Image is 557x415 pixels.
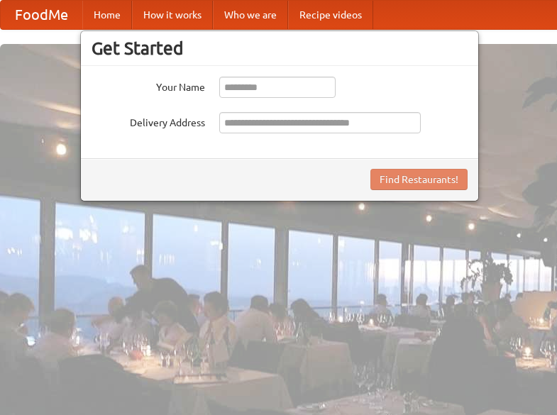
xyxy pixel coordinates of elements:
[132,1,213,29] a: How it works
[213,1,288,29] a: Who we are
[288,1,373,29] a: Recipe videos
[92,112,205,130] label: Delivery Address
[1,1,82,29] a: FoodMe
[82,1,132,29] a: Home
[370,169,468,190] button: Find Restaurants!
[92,38,468,59] h3: Get Started
[92,77,205,94] label: Your Name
